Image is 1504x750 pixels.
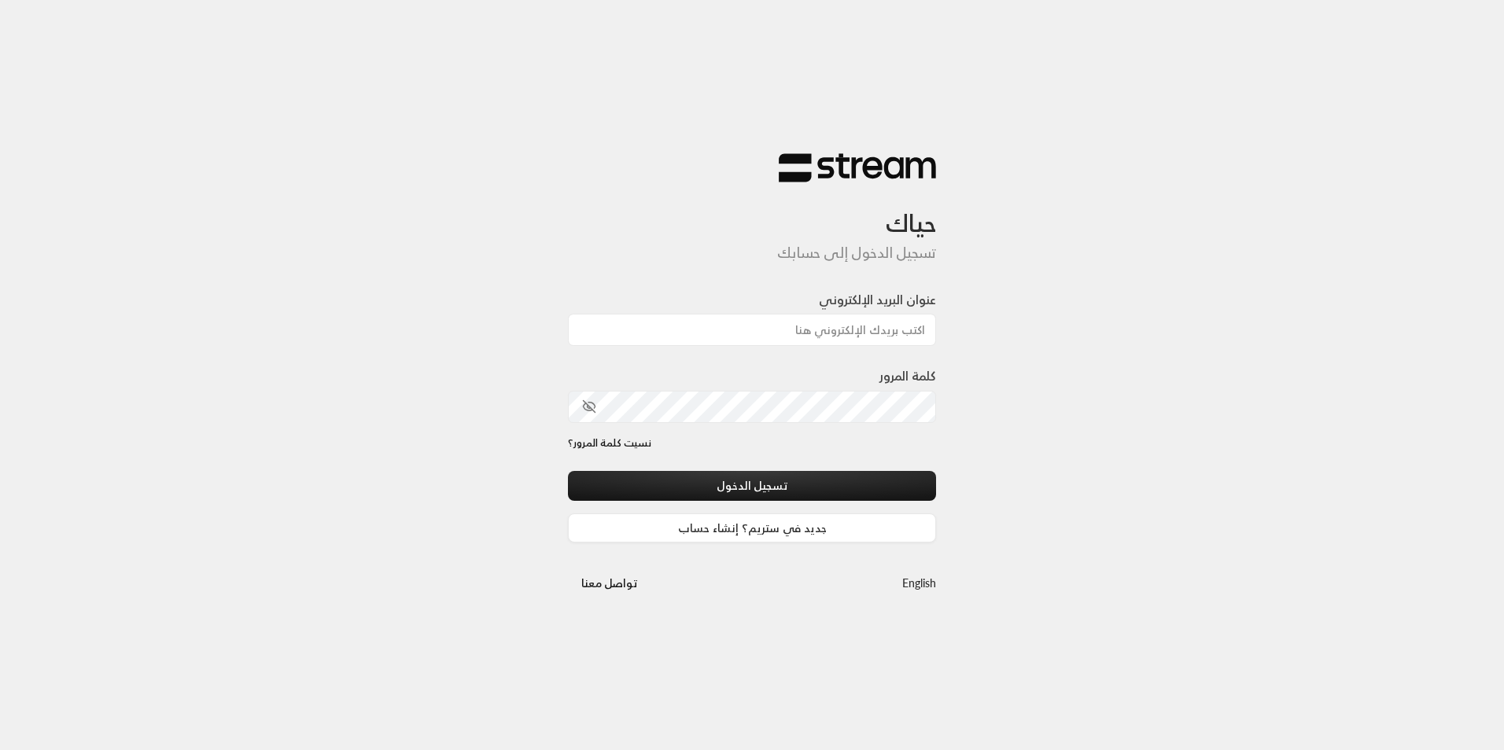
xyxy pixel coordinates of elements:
label: عنوان البريد الإلكتروني [819,290,936,309]
label: كلمة المرور [879,366,936,385]
a: جديد في ستريم؟ إنشاء حساب [568,513,936,542]
button: toggle password visibility [576,393,603,420]
a: English [902,568,936,597]
button: تسجيل الدخول [568,471,936,500]
a: تواصل معنا [568,573,651,593]
img: Stream Logo [779,153,936,183]
button: تواصل معنا [568,568,651,597]
h5: تسجيل الدخول إلى حسابك [568,244,936,262]
input: اكتب بريدك الإلكتروني هنا [568,314,936,346]
h3: حياك [568,183,936,237]
a: نسيت كلمة المرور؟ [568,436,651,451]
